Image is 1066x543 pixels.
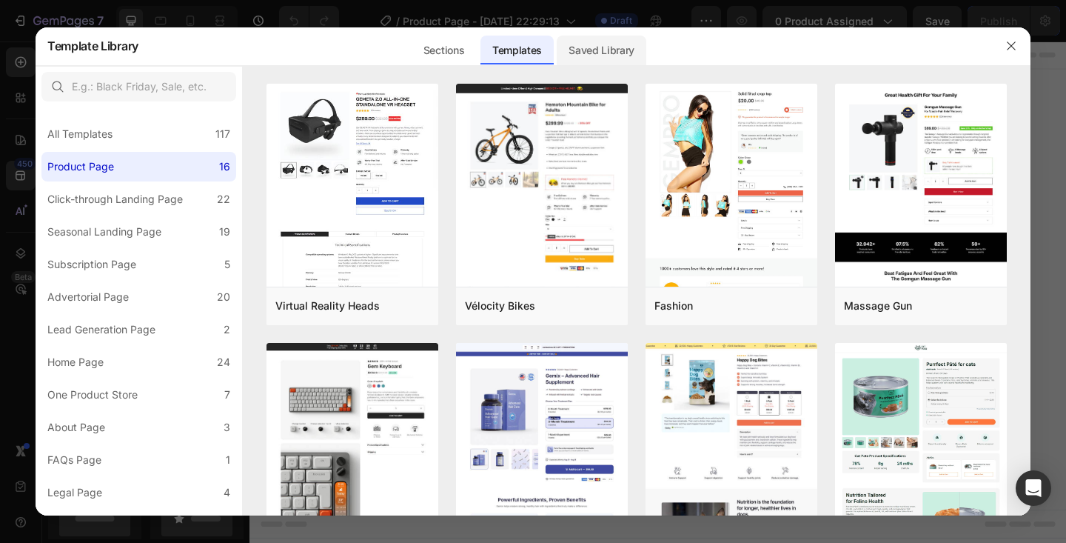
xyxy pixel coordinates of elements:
div: 2 [224,321,230,339]
div: 117 [215,125,230,143]
div: Seasonal Landing Page [47,223,161,241]
div: 5 [224,256,230,273]
div: 3 [224,419,230,436]
div: 16 [219,158,230,176]
div: All Templates [47,125,113,143]
div: 19 [219,223,230,241]
div: Fashion [654,297,693,315]
h2: Template Library [47,27,138,65]
div: Start with Sections from sidebar [355,277,534,295]
div: 1 [226,451,230,469]
button: Add elements [447,307,552,336]
div: One Product Store [47,386,138,404]
div: Start with Generating from URL or image [345,390,544,402]
div: Vélocity Bikes [465,297,535,315]
input: E.g.: Black Friday, Sale, etc. [41,72,236,101]
div: Home Page [47,353,104,371]
div: FAQs Page [47,451,101,469]
div: 22 [217,190,230,208]
div: Sections [412,36,476,65]
button: Add sections [337,307,438,336]
div: Click-through Landing Page [47,190,183,208]
div: Open Intercom Messenger [1016,470,1051,506]
div: Legal Page [47,484,102,502]
div: About Page [47,419,105,436]
div: 24 [217,353,230,371]
div: 7 [224,386,230,404]
div: Virtual Reality Heads [275,297,380,315]
div: Lead Generation Page [47,321,155,339]
div: Saved Library [557,36,646,65]
div: Subscription Page [47,256,136,273]
div: Templates [480,36,554,65]
div: Massage Gun [844,297,912,315]
div: 4 [224,484,230,502]
div: Advertorial Page [47,288,129,306]
div: Product Page [47,158,114,176]
div: 20 [217,288,230,306]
